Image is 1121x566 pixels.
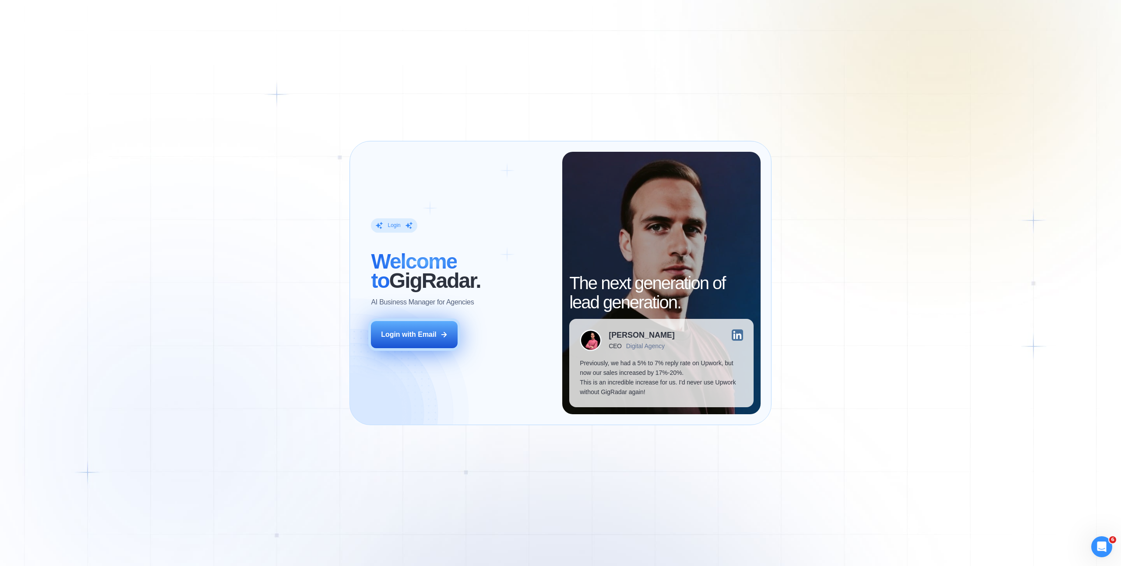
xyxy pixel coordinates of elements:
button: Login with Email [371,321,458,348]
h2: The next generation of lead generation. [569,273,753,312]
p: AI Business Manager for Agencies [371,297,474,307]
div: Digital Agency [626,342,665,349]
div: CEO [609,342,621,349]
iframe: Intercom live chat [1091,536,1112,557]
div: Login with Email [381,330,437,339]
p: Previously, we had a 5% to 7% reply rate on Upwork, but now our sales increased by 17%-20%. This ... [580,358,743,397]
span: 6 [1109,536,1116,543]
div: Login [388,222,400,229]
div: [PERSON_NAME] [609,331,675,339]
span: Welcome to [371,250,457,292]
h2: ‍ GigRadar. [371,252,552,290]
